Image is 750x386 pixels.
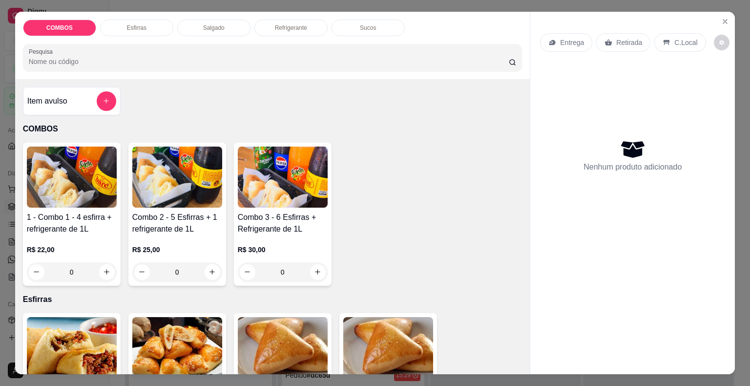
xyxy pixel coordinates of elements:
[275,24,307,32] p: Refrigerante
[29,57,509,66] input: Pesquisa
[717,14,733,29] button: Close
[27,95,67,107] h4: Item avulso
[23,123,522,135] p: COMBOS
[238,245,328,255] p: R$ 30,00
[238,317,328,378] img: product-image
[97,91,116,111] button: add-separate-item
[674,38,697,47] p: C.Local
[132,212,222,235] h4: Combo 2 - 5 Esfirras + 1 refrigerante de 1L
[583,161,682,173] p: Nenhum produto adicionado
[46,24,73,32] p: COMBOS
[360,24,376,32] p: Sucos
[343,317,433,378] img: product-image
[238,147,328,208] img: product-image
[27,245,117,255] p: R$ 22,00
[560,38,584,47] p: Entrega
[27,147,117,208] img: product-image
[27,317,117,378] img: product-image
[27,212,117,235] h4: 1 - Combo 1 - 4 esfirra + refrigerante de 1L
[714,35,729,50] button: decrease-product-quantity
[23,294,522,305] p: Esfirras
[132,245,222,255] p: R$ 25,00
[132,147,222,208] img: product-image
[132,317,222,378] img: product-image
[203,24,225,32] p: Salgado
[238,212,328,235] h4: Combo 3 - 6 Esfirras + Refrigerante de 1L
[29,47,56,56] label: Pesquisa
[616,38,642,47] p: Retirada
[126,24,146,32] p: Esfirras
